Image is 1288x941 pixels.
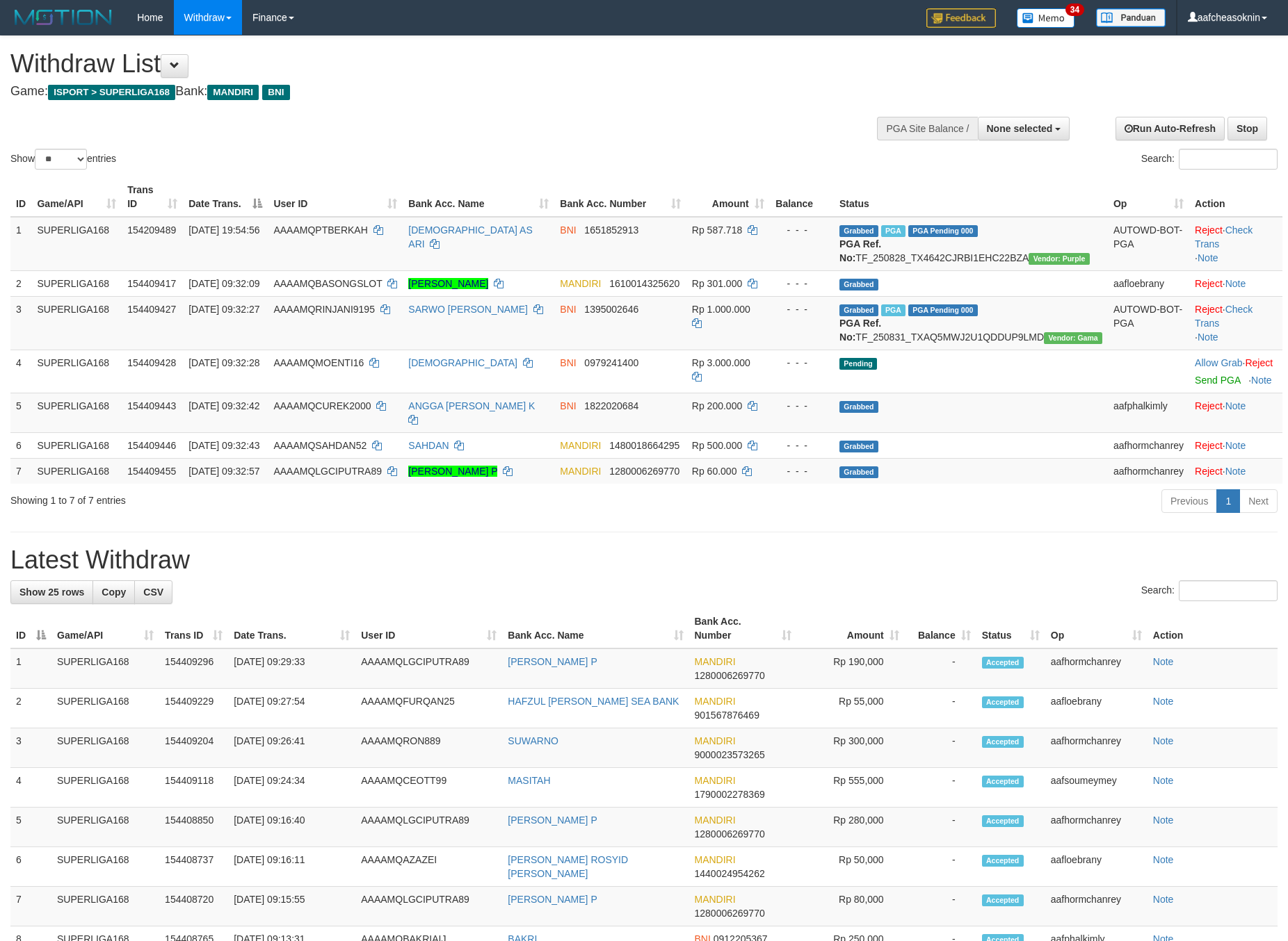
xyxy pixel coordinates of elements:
span: Copy 0979241400 to clipboard [584,357,638,368]
td: 3 [10,728,51,768]
td: · · [1189,296,1282,350]
th: Status: activate to sort column ascending [976,609,1045,648]
span: Vendor URL: https://trx31.1velocity.biz [1044,332,1102,344]
span: Marked by aafsoycanthlai [881,304,905,316]
a: 1 [1216,489,1240,513]
td: SUPERLIGA168 [51,887,159,926]
span: Accepted [982,815,1024,827]
h1: Latest Withdraw [10,546,1278,574]
span: Copy 901567876469 to clipboard [695,710,759,721]
td: SUPERLIGA168 [31,270,122,296]
a: Note [1251,375,1272,386]
td: - [905,689,976,728]
td: SUPERLIGA168 [51,689,159,728]
th: Trans ID: activate to sort column ascending [159,609,228,648]
td: AUTOWD-BOT-PGA [1108,296,1189,350]
td: aafhormchanrey [1108,458,1189,484]
td: AAAAMQLGCIPUTRA89 [355,648,502,689]
td: SUPERLIGA168 [31,217,122,271]
span: Copy 1651852913 to clipboard [584,224,638,236]
th: User ID: activate to sort column ascending [268,177,403,217]
a: Note [1225,466,1246,477]
span: Copy 1610014325620 to clipboard [609,278,679,289]
span: Grabbed [839,279,878,291]
b: PGA Ref. No: [839,238,881,263]
td: 5 [10,808,51,847]
span: Copy [102,587,126,598]
th: Action [1189,177,1282,217]
a: CSV [134,580,172,604]
div: Showing 1 to 7 of 7 entries [10,488,526,507]
span: AAAAMQRINJANI9195 [273,304,375,315]
td: SUPERLIGA168 [31,393,122,432]
td: aafloebrany [1045,689,1148,728]
a: ANGGA [PERSON_NAME] K [408,400,535,411]
span: [DATE] 09:32:43 [188,440,259,451]
span: 34 [1065,3,1084,16]
a: Reject [1195,224,1223,236]
span: Rp 1.000.000 [692,304,750,315]
a: Run Auto-Refresh [1116,117,1225,140]
td: Rp 280,000 [797,808,905,847]
th: Balance: activate to sort column ascending [905,609,976,648]
span: BNI [560,357,576,368]
span: Copy 1790002278369 to clipboard [695,789,765,800]
td: AAAAMQAZAZEI [355,847,502,887]
td: · [1189,458,1282,484]
td: TF_250828_TX4642CJRBI1EHC22BZA [834,217,1108,271]
span: BNI [262,85,289,100]
a: Note [1153,735,1174,746]
div: - - - [775,223,828,237]
span: 154409428 [127,357,176,368]
div: - - - [775,277,828,291]
span: CSV [143,587,163,598]
span: 154409417 [127,278,176,289]
div: - - - [775,399,828,413]
th: User ID: activate to sort column ascending [355,609,502,648]
a: Reject [1195,278,1223,289]
span: 154409446 [127,440,176,451]
span: MANDIRI [695,775,736,786]
a: SUWARNO [508,735,558,746]
a: [PERSON_NAME] P [508,815,597,826]
td: AAAAMQRON889 [355,728,502,768]
td: [DATE] 09:29:33 [228,648,355,689]
td: Rp 555,000 [797,768,905,808]
th: Balance [770,177,834,217]
th: Bank Acc. Number: activate to sort column ascending [689,609,797,648]
span: BNI [560,224,576,236]
div: - - - [775,439,828,452]
span: MANDIRI [695,815,736,826]
th: Trans ID: activate to sort column ascending [122,177,183,217]
span: Copy 1280006269770 to clipboard [695,670,765,681]
td: AAAAMQLGCIPUTRA89 [355,808,502,847]
span: Grabbed [839,401,878,413]
th: Amount: activate to sort column ascending [686,177,770,217]
a: Note [1153,854,1174,865]
span: Copy 1822020684 to clipboard [584,400,638,411]
span: Accepted [982,855,1024,867]
div: - - - [775,464,828,478]
label: Search: [1141,580,1278,601]
td: AUTOWD-BOT-PGA [1108,217,1189,271]
td: [DATE] 09:15:55 [228,887,355,926]
img: Button%20Memo.svg [1017,8,1075,28]
span: Rp 301.000 [692,278,742,289]
span: 154409443 [127,400,176,411]
span: Copy 9000023573265 to clipboard [695,749,765,760]
td: aafhormchanrey [1045,648,1148,689]
span: AAAAMQMOENTI16 [273,357,364,368]
a: [PERSON_NAME] P [408,466,497,477]
span: Copy 1395002646 to clipboard [584,304,638,315]
input: Search: [1179,149,1278,170]
a: Note [1153,775,1174,786]
td: 6 [10,847,51,887]
td: [DATE] 09:24:34 [228,768,355,808]
span: [DATE] 09:32:28 [188,357,259,368]
td: aafloebrany [1045,847,1148,887]
a: [PERSON_NAME] P [508,894,597,905]
td: SUPERLIGA168 [31,458,122,484]
input: Search: [1179,580,1278,601]
span: AAAAMQLGCIPUTRA89 [273,466,382,477]
span: Accepted [982,736,1024,748]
